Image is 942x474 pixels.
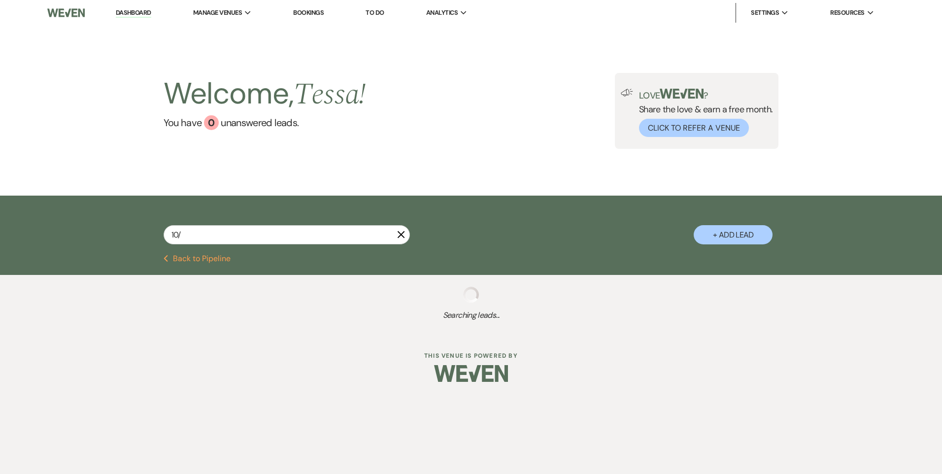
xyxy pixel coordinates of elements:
span: Resources [830,8,864,18]
a: Dashboard [116,8,151,18]
div: 0 [204,115,219,130]
p: Love ? [639,89,773,100]
span: Analytics [426,8,458,18]
button: + Add Lead [694,225,773,244]
button: Click to Refer a Venue [639,119,749,137]
span: Manage Venues [193,8,242,18]
a: You have 0 unanswered leads. [164,115,366,130]
button: Back to Pipeline [164,255,231,263]
div: Share the love & earn a free month. [633,89,773,137]
input: Search by name, event date, email address or phone number [164,225,410,244]
h2: Welcome, [164,73,366,115]
a: Bookings [293,8,324,17]
img: Weven Logo [47,2,85,23]
span: Searching leads... [47,309,895,321]
img: loud-speaker-illustration.svg [621,89,633,97]
img: loading spinner [463,287,479,303]
img: Weven Logo [434,356,508,391]
a: To Do [366,8,384,17]
img: weven-logo-green.svg [660,89,704,99]
span: Tessa ! [294,72,366,117]
span: Settings [751,8,779,18]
